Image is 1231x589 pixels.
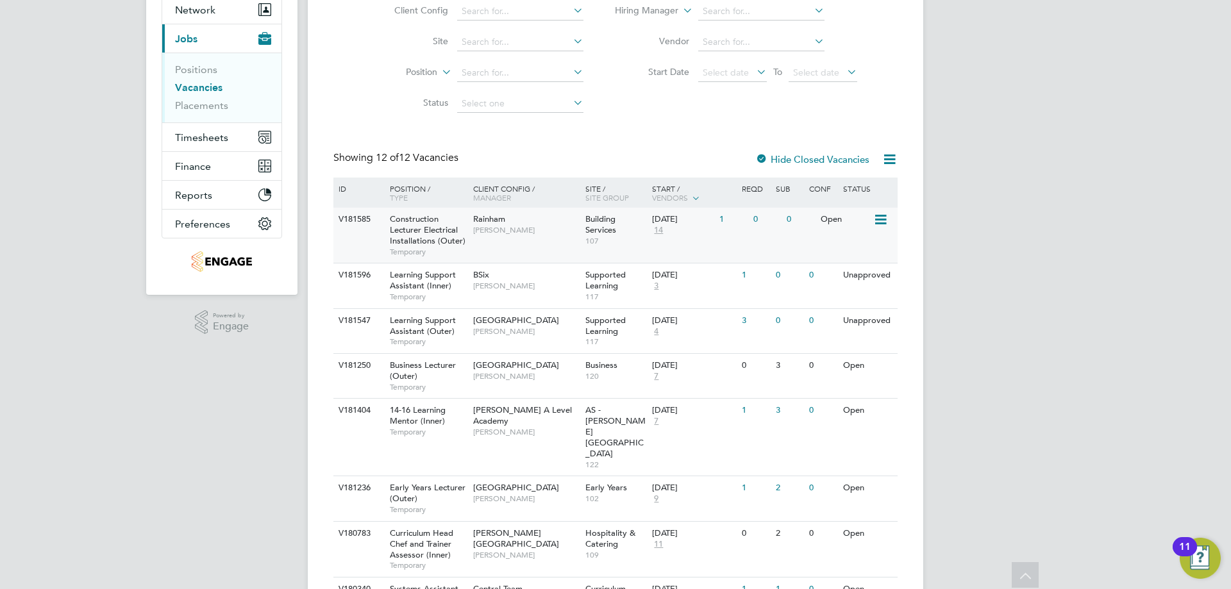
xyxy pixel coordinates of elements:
[175,218,230,230] span: Preferences
[1180,538,1221,579] button: Open Resource Center, 11 new notifications
[390,560,467,570] span: Temporary
[605,4,678,17] label: Hiring Manager
[175,33,197,45] span: Jobs
[335,522,380,545] div: V180783
[473,494,579,504] span: [PERSON_NAME]
[652,528,735,539] div: [DATE]
[335,399,380,422] div: V181404
[750,208,783,231] div: 0
[376,151,458,164] span: 12 Vacancies
[840,399,896,422] div: Open
[585,527,635,549] span: Hospitality & Catering
[615,66,689,78] label: Start Date
[335,178,380,199] div: ID
[374,97,448,108] label: Status
[390,247,467,257] span: Temporary
[473,192,511,203] span: Manager
[773,522,806,545] div: 2
[649,178,739,210] div: Start /
[703,67,749,78] span: Select date
[374,35,448,47] label: Site
[162,181,281,209] button: Reports
[755,153,869,165] label: Hide Closed Vacancies
[390,527,453,560] span: Curriculum Head Chef and Trainer Assessor (Inner)
[390,192,408,203] span: Type
[470,178,582,208] div: Client Config /
[175,4,215,16] span: Network
[739,399,772,422] div: 1
[162,152,281,180] button: Finance
[652,214,713,225] div: [DATE]
[773,263,806,287] div: 0
[840,309,896,333] div: Unapproved
[652,416,660,427] span: 7
[773,354,806,377] div: 3
[806,399,839,422] div: 0
[162,53,281,122] div: Jobs
[390,382,467,392] span: Temporary
[806,522,839,545] div: 0
[457,3,583,21] input: Search for...
[652,494,660,504] span: 9
[175,189,212,201] span: Reports
[457,64,583,82] input: Search for...
[585,336,646,347] span: 117
[806,354,839,377] div: 0
[773,476,806,500] div: 2
[585,315,626,336] span: Supported Learning
[739,522,772,545] div: 0
[840,178,896,199] div: Status
[652,315,735,326] div: [DATE]
[585,482,627,493] span: Early Years
[335,476,380,500] div: V181236
[783,208,817,231] div: 0
[213,321,249,332] span: Engage
[585,269,626,291] span: Supported Learning
[175,160,211,172] span: Finance
[473,269,489,280] span: BSix
[335,208,380,231] div: V181585
[773,178,806,199] div: Sub
[806,178,839,199] div: Conf
[335,263,380,287] div: V181596
[473,326,579,336] span: [PERSON_NAME]
[473,550,579,560] span: [PERSON_NAME]
[585,550,646,560] span: 109
[162,24,281,53] button: Jobs
[175,99,228,112] a: Placements
[457,33,583,51] input: Search for...
[457,95,583,113] input: Select one
[473,213,505,224] span: Rainham
[390,269,456,291] span: Learning Support Assistant (Inner)
[652,270,735,281] div: [DATE]
[739,476,772,500] div: 1
[335,309,380,333] div: V181547
[840,263,896,287] div: Unapproved
[390,504,467,515] span: Temporary
[390,360,456,381] span: Business Lecturer (Outer)
[739,263,772,287] div: 1
[175,81,222,94] a: Vacancies
[213,310,249,321] span: Powered by
[806,476,839,500] div: 0
[773,399,806,422] div: 3
[585,460,646,470] span: 122
[1179,547,1191,563] div: 11
[652,360,735,371] div: [DATE]
[376,151,399,164] span: 12 of
[585,404,646,459] span: AS - [PERSON_NAME][GEOGRAPHIC_DATA]
[364,66,437,79] label: Position
[585,192,629,203] span: Site Group
[380,178,470,208] div: Position /
[195,310,249,335] a: Powered byEngage
[333,151,461,165] div: Showing
[390,292,467,302] span: Temporary
[162,123,281,151] button: Timesheets
[817,208,873,231] div: Open
[652,225,665,236] span: 14
[390,427,467,437] span: Temporary
[585,292,646,302] span: 117
[473,527,559,549] span: [PERSON_NAME][GEOGRAPHIC_DATA]
[585,494,646,504] span: 102
[739,309,772,333] div: 3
